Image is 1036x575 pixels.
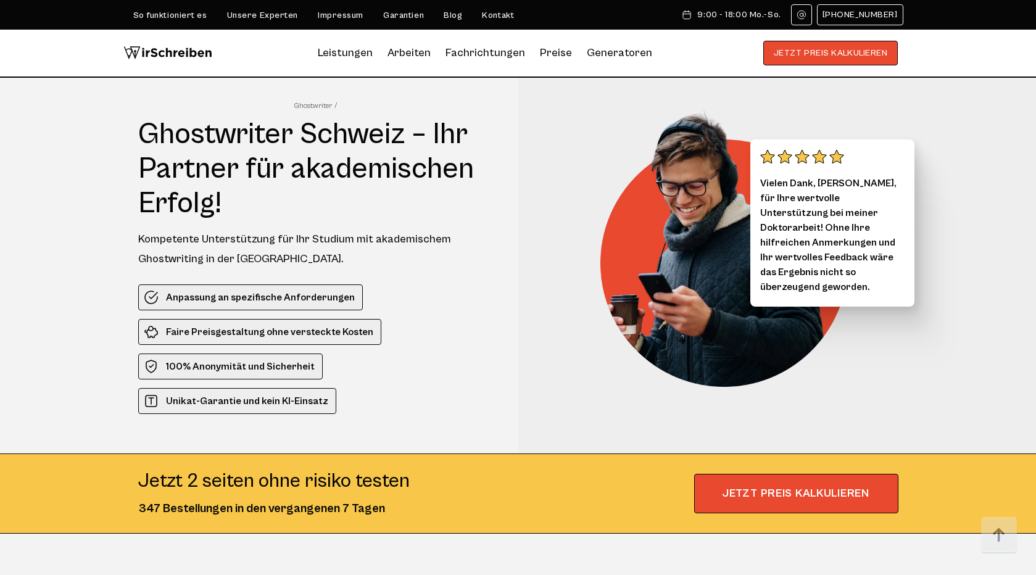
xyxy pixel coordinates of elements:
[697,10,781,20] span: 9:00 - 18:00 Mo.-So.
[600,107,866,387] img: Ghostwriter Schweiz – Ihr Partner für akademischen Erfolg!
[138,117,495,221] h1: Ghostwriter Schweiz – Ihr Partner für akademischen Erfolg!
[540,46,572,59] a: Preise
[138,469,410,494] div: Jetzt 2 seiten ohne risiko testen
[144,359,159,374] img: 100% Anonymität und Sicherheit
[138,388,336,414] li: Unikat-Garantie und kein KI-Einsatz
[763,41,898,65] button: JETZT PREIS KALKULIEREN
[694,474,898,513] span: JETZT PREIS KALKULIEREN
[760,149,844,164] img: stars
[144,290,159,305] img: Anpassung an spezifische Anforderungen
[138,319,381,345] li: Faire Preisgestaltung ohne versteckte Kosten
[383,10,424,20] a: Garantien
[144,325,159,339] img: Faire Preisgestaltung ohne versteckte Kosten
[587,43,652,63] a: Generatoren
[444,10,462,20] a: Blog
[138,500,410,518] div: 347 Bestellungen in den vergangenen 7 Tagen
[138,354,323,379] li: 100% Anonymität und Sicherheit
[797,10,806,20] img: Email
[318,10,363,20] a: Impressum
[482,10,514,20] a: Kontakt
[227,10,298,20] a: Unsere Experten
[318,43,373,63] a: Leistungen
[823,10,898,20] span: [PHONE_NUMBER]
[138,284,363,310] li: Anpassung an spezifische Anforderungen
[138,230,495,269] div: Kompetente Unterstützung für Ihr Studium mit akademischem Ghostwriting in der [GEOGRAPHIC_DATA].
[817,4,903,25] a: [PHONE_NUMBER]
[980,517,1017,554] img: button top
[750,139,914,307] div: Vielen Dank, [PERSON_NAME], für Ihre wertvolle Unterstützung bei meiner Doktorarbeit! Ohne Ihre h...
[133,10,207,20] a: So funktioniert es
[123,41,212,65] img: logo wirschreiben
[387,43,431,63] a: Arbeiten
[681,10,692,20] img: Schedule
[144,394,159,408] img: Unikat-Garantie und kein KI-Einsatz
[445,43,525,63] a: Fachrichtungen
[294,101,337,111] a: Ghostwriter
